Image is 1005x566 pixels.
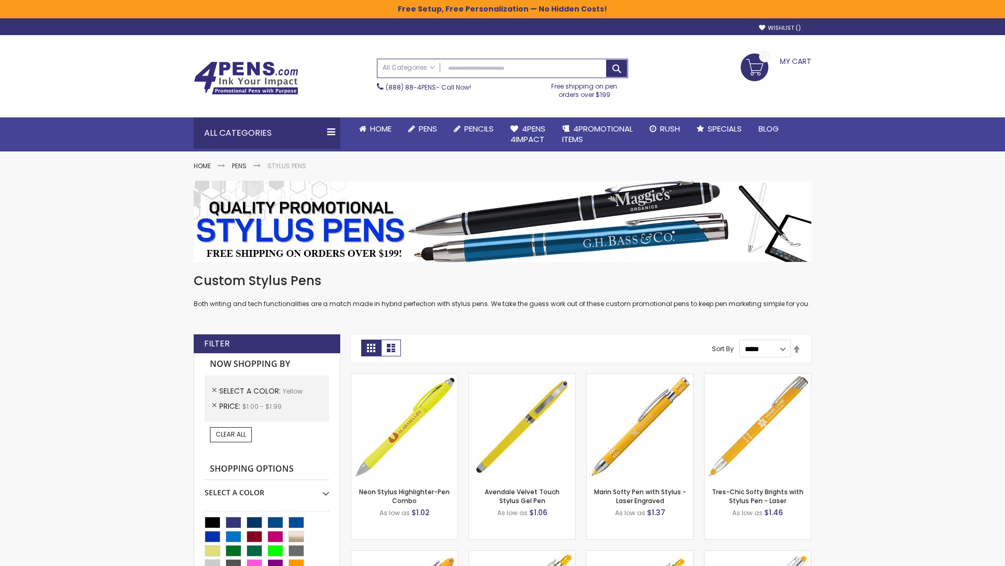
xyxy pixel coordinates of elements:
[194,161,211,170] a: Home
[351,373,457,382] a: Neon Stylus Highlighter-Pen Combo-Yellow
[712,344,734,353] label: Sort By
[194,181,811,262] img: Stylus Pens
[219,386,283,396] span: Select A Color
[283,387,303,396] span: Yellow
[529,507,548,518] span: $1.06
[587,550,693,559] a: Phoenix Softy Brights Gel with Stylus Pen - Laser-Yellow
[705,374,811,480] img: Tres-Chic Softy Brights with Stylus Pen - Laser-Yellow
[361,340,381,356] strong: Grid
[411,507,430,518] span: $1.02
[204,338,230,350] strong: Filter
[541,78,629,99] div: Free shipping on pen orders over $199
[502,117,554,151] a: 4Pens4impact
[419,123,437,134] span: Pens
[660,123,680,134] span: Rush
[205,480,329,498] div: Select A Color
[587,374,693,480] img: Marin Softy Pen with Stylus - Laser Engraved-Yellow
[232,161,247,170] a: Pens
[554,117,641,151] a: 4PROMOTIONALITEMS
[377,59,440,77] a: All Categories
[379,508,410,517] span: As low as
[216,430,246,439] span: Clear All
[587,373,693,382] a: Marin Softy Pen with Stylus - Laser Engraved-Yellow
[267,161,306,170] strong: Stylus Pens
[219,401,242,411] span: Price
[705,550,811,559] a: Tres-Chic Softy with Stylus Top Pen - ColorJet-Yellow
[562,123,633,145] span: 4PROMOTIONAL ITEMS
[351,117,400,140] a: Home
[205,353,329,375] strong: Now Shopping by
[400,117,445,140] a: Pens
[497,508,528,517] span: As low as
[194,61,298,95] img: 4Pens Custom Pens and Promotional Products
[469,550,575,559] a: Phoenix Softy Brights with Stylus Pen - Laser-Yellow
[485,487,560,505] a: Avendale Velvet Touch Stylus Gel Pen
[469,373,575,382] a: Avendale Velvet Touch Stylus Gel Pen-Yellow
[615,508,645,517] span: As low as
[386,83,436,92] a: (888) 88-4PENS
[242,402,282,411] span: $1.00 - $1.99
[205,458,329,481] strong: Shopping Options
[647,507,665,518] span: $1.37
[351,550,457,559] a: Ellipse Softy Brights with Stylus Pen - Laser-Yellow
[383,63,435,72] span: All Categories
[688,117,750,140] a: Specials
[712,487,803,505] a: Tres-Chic Softy Brights with Stylus Pen - Laser
[705,373,811,382] a: Tres-Chic Softy Brights with Stylus Pen - Laser-Yellow
[469,374,575,480] img: Avendale Velvet Touch Stylus Gel Pen-Yellow
[351,374,457,480] img: Neon Stylus Highlighter-Pen Combo-Yellow
[386,83,471,92] span: - Call Now!
[510,123,545,145] span: 4Pens 4impact
[732,508,763,517] span: As low as
[759,24,801,32] a: Wishlist
[764,507,783,518] span: $1.46
[194,273,811,289] h1: Custom Stylus Pens
[359,487,450,505] a: Neon Stylus Highlighter-Pen Combo
[594,487,686,505] a: Marin Softy Pen with Stylus - Laser Engraved
[641,117,688,140] a: Rush
[445,117,502,140] a: Pencils
[708,123,742,134] span: Specials
[370,123,392,134] span: Home
[758,123,779,134] span: Blog
[750,117,787,140] a: Blog
[464,123,494,134] span: Pencils
[194,273,811,309] div: Both writing and tech functionalities are a match made in hybrid perfection with stylus pens. We ...
[210,427,252,442] a: Clear All
[194,117,340,149] div: All Categories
